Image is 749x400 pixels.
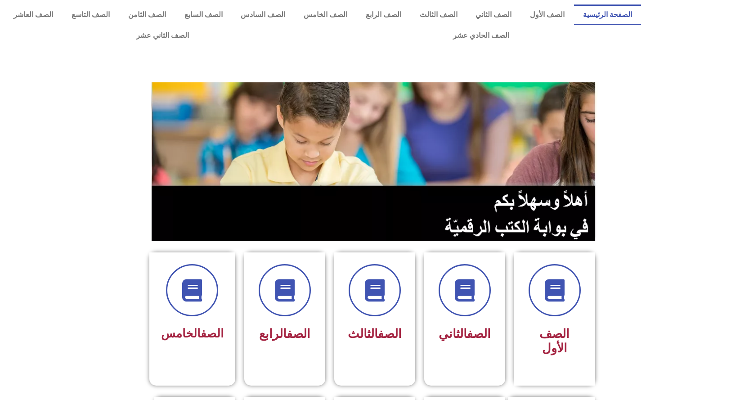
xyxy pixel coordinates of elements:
[539,327,570,355] span: الصف الأول
[201,327,224,340] a: الصف
[119,4,175,25] a: الصف الثامن
[175,4,232,25] a: الصف السابع
[287,327,310,341] a: الصف
[348,327,402,341] span: الثالث
[4,25,321,46] a: الصف الثاني عشر
[410,4,466,25] a: الصف الثالث
[378,327,402,341] a: الصف
[161,327,224,340] span: الخامس
[295,4,357,25] a: الصف الخامس
[357,4,411,25] a: الصف الرابع
[321,25,641,46] a: الصف الحادي عشر
[466,4,521,25] a: الصف الثاني
[63,4,119,25] a: الصف التاسع
[467,327,491,341] a: الصف
[259,327,310,341] span: الرابع
[574,4,641,25] a: الصفحة الرئيسية
[4,4,63,25] a: الصف العاشر
[521,4,574,25] a: الصف الأول
[439,327,491,341] span: الثاني
[232,4,295,25] a: الصف السادس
